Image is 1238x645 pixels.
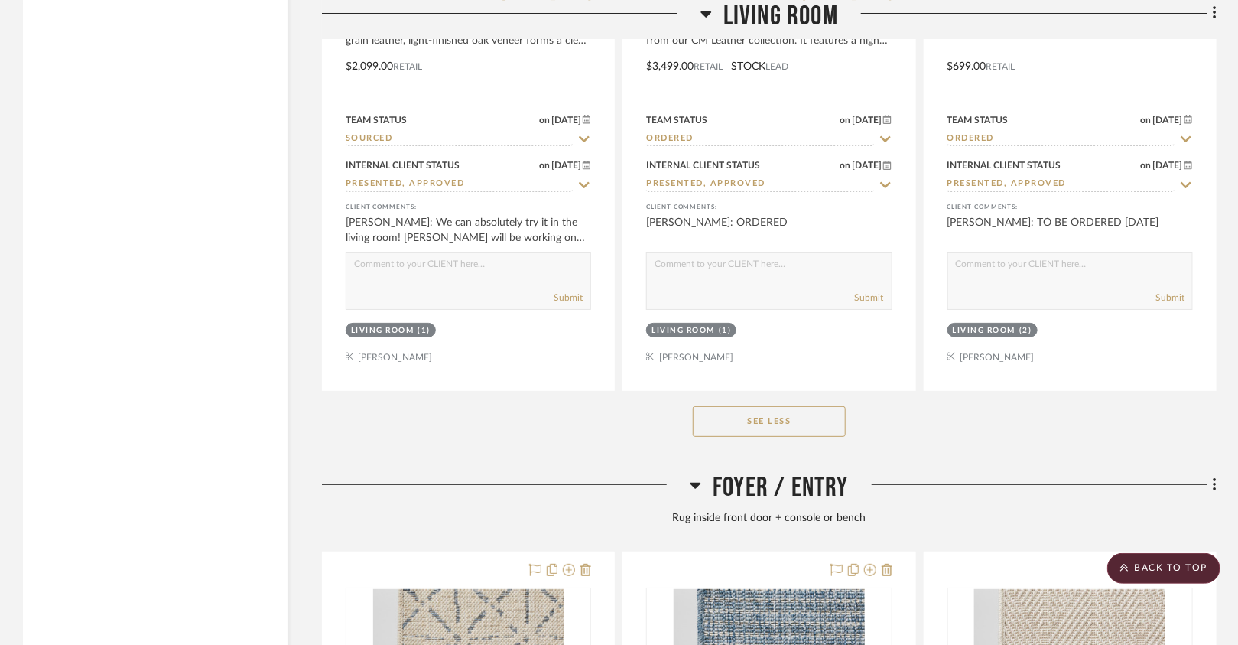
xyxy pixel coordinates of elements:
span: on [1141,116,1152,125]
span: on [840,161,850,170]
div: Team Status [646,113,707,127]
div: Internal Client Status [346,158,460,172]
input: Type to Search… [646,132,873,147]
span: [DATE] [1152,160,1184,171]
input: Type to Search… [646,178,873,192]
div: [PERSON_NAME]: We can absolutely try it in the living room! [PERSON_NAME] will be working on revi... [346,215,591,246]
div: (1) [719,325,732,337]
div: Team Status [947,113,1009,127]
button: See Less [693,406,846,437]
div: Internal Client Status [947,158,1061,172]
span: [DATE] [1152,115,1184,125]
div: Living Room [953,325,1016,337]
span: [DATE] [550,160,583,171]
input: Type to Search… [346,178,573,192]
div: [PERSON_NAME]: ORDERED [646,215,892,246]
span: [DATE] [850,160,883,171]
div: [PERSON_NAME]: TO BE ORDERED [DATE] [947,215,1193,246]
div: (1) [418,325,431,337]
div: (2) [1019,325,1032,337]
div: Rug inside front door + console or bench [322,510,1217,527]
button: Submit [554,291,583,305]
button: Submit [1155,291,1184,305]
div: Team Status [346,113,407,127]
span: on [539,161,550,170]
button: Submit [855,291,884,305]
scroll-to-top-button: BACK TO TOP [1107,553,1220,584]
div: Internal Client Status [646,158,760,172]
span: on [840,116,850,125]
div: Living Room [651,325,715,337]
span: [DATE] [550,115,583,125]
input: Type to Search… [947,132,1175,147]
input: Type to Search… [947,178,1175,192]
span: on [539,116,550,125]
input: Type to Search… [346,132,573,147]
div: Living Room [351,325,414,337]
span: on [1141,161,1152,170]
span: Foyer / Entry [713,471,849,504]
span: [DATE] [850,115,883,125]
